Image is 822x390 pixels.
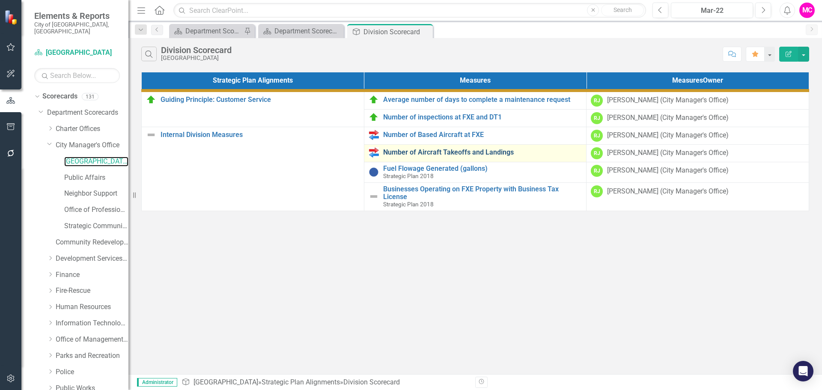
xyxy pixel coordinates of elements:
[34,21,120,35] small: City of [GEOGRAPHIC_DATA], [GEOGRAPHIC_DATA]
[185,26,242,36] div: Department Scorecard
[161,96,360,104] a: Guiding Principle: Customer Service
[56,124,128,134] a: Charter Offices
[56,335,128,345] a: Office of Management and Budget
[591,95,603,107] div: RJ
[64,205,128,215] a: Office of Professional Standards
[56,351,128,361] a: Parks and Recreation
[363,27,431,37] div: Division Scorecard
[383,113,582,121] a: Number of inspections at FXE and DT1
[364,144,587,162] td: Double-Click to Edit Right Click for Context Menu
[161,55,232,61] div: [GEOGRAPHIC_DATA]
[343,378,400,386] div: Division Scorecard
[64,173,128,183] a: Public Affairs
[607,113,729,123] div: [PERSON_NAME] (City Manager's Office)
[369,147,379,158] img: Output
[42,92,77,101] a: Scorecards
[64,221,128,231] a: Strategic Communication
[182,378,469,387] div: » »
[591,130,603,142] div: RJ
[587,127,809,144] td: Double-Click to Edit
[142,90,364,127] td: Double-Click to Edit Right Click for Context Menu
[607,95,729,105] div: [PERSON_NAME] (City Manager's Office)
[369,112,379,122] img: Proceeding as Planned
[56,238,128,247] a: Community Redevelopment Agency
[793,361,813,381] div: Open Intercom Messenger
[364,90,587,109] td: Double-Click to Edit Right Click for Context Menu
[587,109,809,127] td: Double-Click to Edit
[34,48,120,58] a: [GEOGRAPHIC_DATA]
[56,270,128,280] a: Finance
[591,185,603,197] div: RJ
[364,183,587,211] td: Double-Click to Edit Right Click for Context Menu
[4,10,19,25] img: ClearPoint Strategy
[614,6,632,13] span: Search
[383,149,582,156] a: Number of Aircraft Takeoffs and Landings
[591,165,603,177] div: RJ
[274,26,342,36] div: Department Scorecard
[674,6,750,16] div: Mar-22
[171,26,242,36] a: Department Scorecard
[607,148,729,158] div: [PERSON_NAME] (City Manager's Office)
[56,367,128,377] a: Police
[383,165,582,173] a: Fuel Flowage Generated (gallons)
[671,3,753,18] button: Mar-22
[383,185,582,200] a: Businesses Operating on FXE Property with Business Tax License
[34,68,120,83] input: Search Below...
[364,162,587,182] td: Double-Click to Edit Right Click for Context Menu
[591,112,603,124] div: RJ
[364,109,587,127] td: Double-Click to Edit Right Click for Context Menu
[34,11,120,21] span: Elements & Reports
[64,157,128,167] a: [GEOGRAPHIC_DATA]
[161,131,360,139] a: Internal Division Measures
[64,189,128,199] a: Neighbor Support
[260,26,342,36] a: Department Scorecard
[601,4,644,16] button: Search
[146,130,156,140] img: Not Defined
[47,108,128,118] a: Department Scorecards
[262,378,340,386] a: Strategic Plan Alignments
[369,95,379,105] img: Proceeding as Planned
[369,191,379,202] img: Not Defined
[383,131,582,139] a: Number of Based Aircraft at FXE
[607,166,729,176] div: [PERSON_NAME] (City Manager's Office)
[82,93,98,100] div: 131
[161,45,232,55] div: Division Scorecard
[587,183,809,211] td: Double-Click to Edit
[799,3,815,18] button: MC
[607,131,729,140] div: [PERSON_NAME] (City Manager's Office)
[56,254,128,264] a: Development Services Department
[56,319,128,328] a: Information Technology Services
[607,187,729,196] div: [PERSON_NAME] (City Manager's Office)
[383,173,434,179] span: Strategic Plan 2018
[383,96,582,104] a: Average number of days to complete a maintenance request
[369,167,379,177] img: Information Unavailable
[56,286,128,296] a: Fire-Rescue
[587,90,809,109] td: Double-Click to Edit
[56,302,128,312] a: Human Resources
[142,127,364,211] td: Double-Click to Edit Right Click for Context Menu
[364,127,587,144] td: Double-Click to Edit Right Click for Context Menu
[146,95,156,105] img: Proceeding as Planned
[383,201,434,208] span: Strategic Plan 2018
[137,378,177,387] span: Administrator
[587,144,809,162] td: Double-Click to Edit
[56,140,128,150] a: City Manager's Office
[591,147,603,159] div: RJ
[369,130,379,140] img: Output
[194,378,258,386] a: [GEOGRAPHIC_DATA]
[587,162,809,182] td: Double-Click to Edit
[173,3,646,18] input: Search ClearPoint...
